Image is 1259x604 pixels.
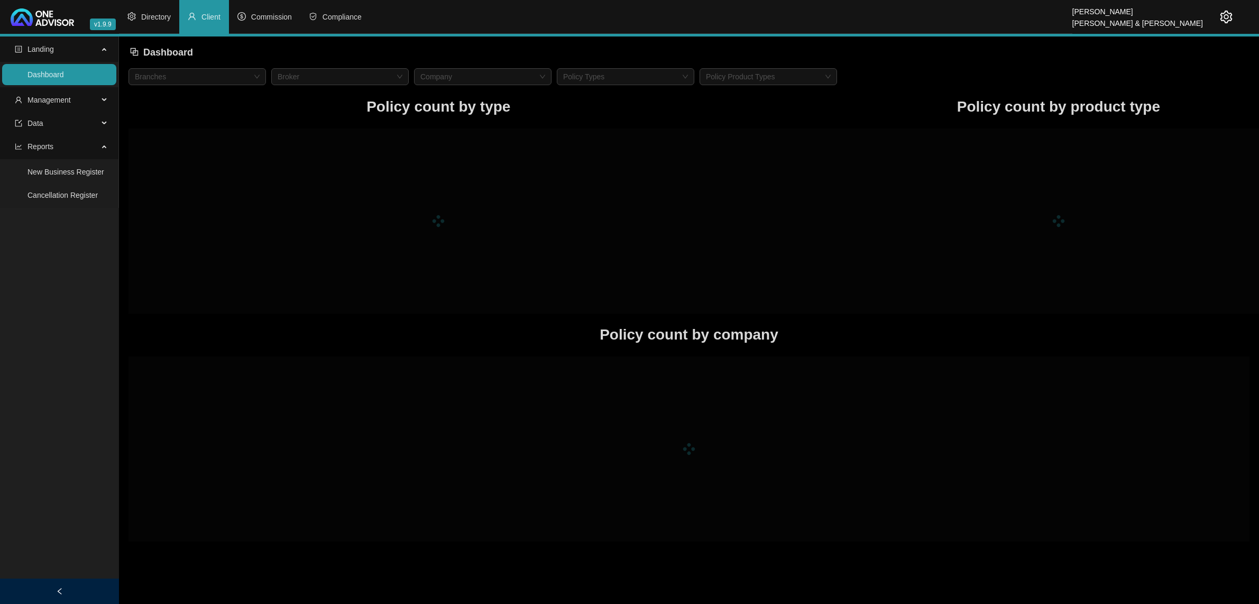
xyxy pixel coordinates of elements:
span: Landing [27,45,54,53]
span: Directory [141,13,171,21]
span: Data [27,119,43,127]
span: setting [127,12,136,21]
span: Commission [251,13,292,21]
div: [PERSON_NAME] & [PERSON_NAME] [1072,14,1203,26]
span: v1.9.9 [90,19,116,30]
span: Management [27,96,71,104]
span: block [130,47,139,57]
a: Cancellation Register [27,191,98,199]
span: user [15,96,22,104]
span: dollar [237,12,246,21]
a: Dashboard [27,70,64,79]
span: setting [1220,11,1233,23]
h1: Policy count by company [128,323,1249,346]
span: user [188,12,196,21]
h1: Policy count by type [128,95,749,118]
span: line-chart [15,143,22,150]
span: safety [309,12,317,21]
span: Client [201,13,220,21]
span: import [15,120,22,127]
span: Dashboard [143,47,193,58]
span: left [56,588,63,595]
a: New Business Register [27,168,104,176]
span: Compliance [323,13,362,21]
span: profile [15,45,22,53]
div: [PERSON_NAME] [1072,3,1203,14]
span: Reports [27,142,53,151]
img: 2df55531c6924b55f21c4cf5d4484680-logo-light.svg [11,8,74,26]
